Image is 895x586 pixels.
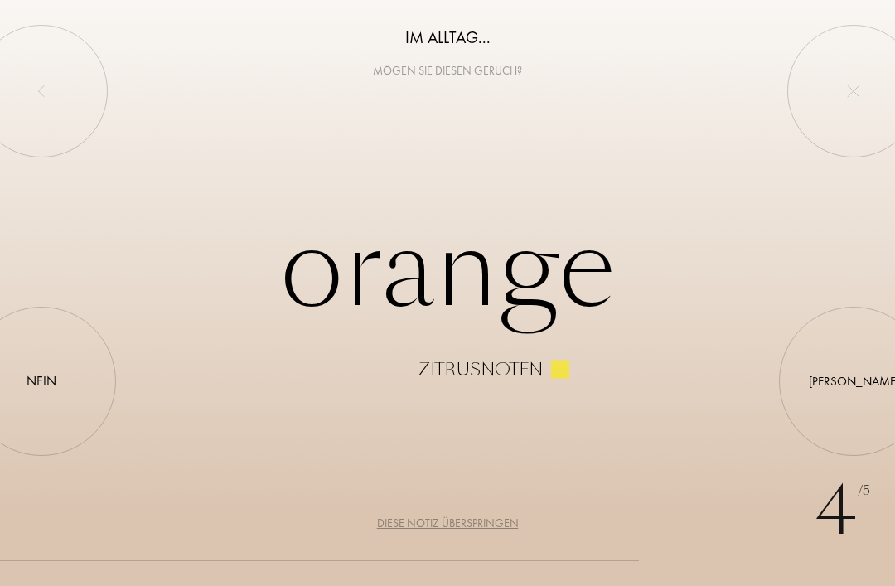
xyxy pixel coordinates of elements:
[27,371,56,391] div: Nein
[815,462,870,561] div: 4
[847,85,860,98] img: quit_onboard.svg
[418,360,543,378] div: Zitrusnoten
[858,482,870,501] span: /5
[377,515,519,532] div: Diese Notiz überspringen
[89,208,805,378] div: Orange
[35,85,48,98] img: left_onboard.svg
